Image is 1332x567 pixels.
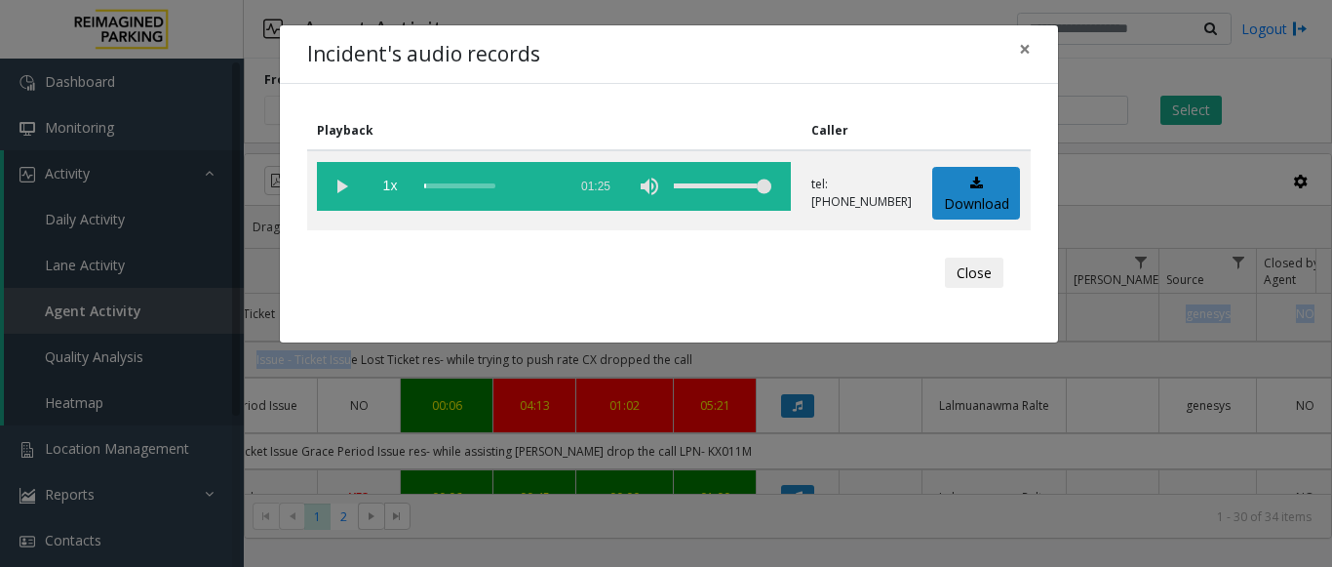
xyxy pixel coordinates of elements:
th: Caller [802,111,922,150]
span: playback speed button [366,162,414,211]
button: Close [945,258,1003,289]
th: Playback [307,111,802,150]
p: tel:[PHONE_NUMBER] [811,176,912,211]
div: scrub bar [424,162,557,211]
div: volume level [674,162,771,211]
button: Close [1005,25,1044,73]
span: × [1019,35,1031,62]
h4: Incident's audio records [307,39,540,70]
a: Download [932,167,1020,221]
